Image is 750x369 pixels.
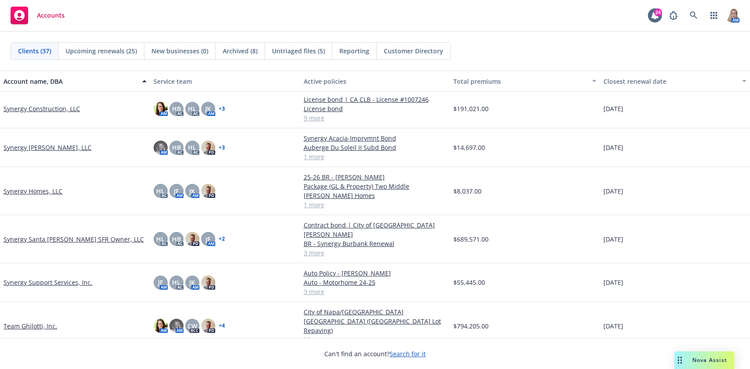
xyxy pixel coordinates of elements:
a: Synergy Homes, LLC [4,186,62,196]
a: 3 more [304,248,447,257]
span: Reporting [339,46,369,56]
img: photo [725,8,739,22]
a: 25-26 BR - [PERSON_NAME] [304,172,447,182]
div: Active policies [304,77,447,86]
a: License bond [304,104,447,113]
span: Nova Assist [692,356,727,364]
img: photo [185,232,199,246]
span: HB [172,104,181,113]
span: Upcoming renewals (25) [66,46,137,56]
div: 24 [654,8,662,16]
div: Service team [154,77,297,86]
span: HL [156,186,165,196]
a: + 4 [219,323,225,328]
span: [DATE] [603,235,623,244]
a: + 3 [219,145,225,150]
button: Nova Assist [674,351,734,369]
span: HB [172,143,181,152]
a: 23 more [304,335,447,344]
a: BR - Synergy Burbank Renewal [304,239,447,248]
span: Can't find an account? [324,349,426,358]
img: photo [201,276,215,290]
a: Auto - Motorhome 24-25 [304,278,447,287]
a: 3 more [304,287,447,296]
a: Synergy Acacia-Imprvmnt Bond [304,134,447,143]
a: Auto Policy - [PERSON_NAME] [304,268,447,278]
span: [DATE] [603,278,623,287]
span: [DATE] [603,321,623,331]
span: JK [189,186,195,196]
div: Closest renewal date [603,77,737,86]
span: HL [172,278,180,287]
a: Search for it [390,350,426,358]
span: Accounts [37,12,65,19]
span: JF [206,235,210,244]
span: HB [172,235,181,244]
span: JF [158,278,163,287]
span: New businesses (0) [151,46,208,56]
span: $55,445.00 [453,278,485,287]
img: photo [154,141,168,155]
button: Closest renewal date [600,71,750,92]
span: Customer Directory [384,46,443,56]
a: Search [685,7,702,24]
img: photo [154,319,168,333]
a: Auberge Du Soleil II Subd Bond [304,143,447,152]
span: JF [174,186,179,196]
img: photo [154,102,168,116]
a: Accounts [7,3,68,28]
a: Switch app [705,7,723,24]
button: Service team [150,71,300,92]
span: [DATE] [603,143,623,152]
a: 9 more [304,113,447,123]
button: Active policies [300,71,450,92]
span: HL [188,143,196,152]
span: JK [189,278,195,287]
span: $14,697.00 [453,143,485,152]
span: JK [205,104,211,113]
span: [DATE] [603,186,623,196]
span: $191,021.00 [453,104,489,113]
span: HL [188,104,196,113]
span: CW [187,321,197,331]
div: Drag to move [674,351,685,369]
a: 1 more [304,200,447,209]
span: $689,571.00 [453,235,489,244]
img: photo [201,141,215,155]
a: Team Ghilotti, Inc. [4,321,57,331]
span: $8,037.00 [453,186,482,196]
div: Total premiums [453,77,587,86]
img: photo [169,319,184,333]
img: photo [201,319,215,333]
button: Total premiums [450,71,600,92]
span: Untriaged files (5) [272,46,325,56]
a: Contract bond | City of [GEOGRAPHIC_DATA][PERSON_NAME] [304,220,447,239]
a: + 3 [219,106,225,112]
div: Account name, DBA [4,77,137,86]
a: [GEOGRAPHIC_DATA] ([GEOGRAPHIC_DATA] Lot Repaving) [304,317,447,335]
a: Package (GL & Property) Two Middle [PERSON_NAME] Homes [304,182,447,200]
span: $794,205.00 [453,321,489,331]
a: Synergy Support Services, Inc. [4,278,92,287]
a: 1 more [304,152,447,161]
a: City of Napa/[GEOGRAPHIC_DATA] [304,307,447,317]
a: + 2 [219,236,225,242]
span: Archived (8) [223,46,257,56]
span: Clients (37) [18,46,51,56]
a: Synergy Construction, LLC [4,104,80,113]
a: Report a Bug [665,7,682,24]
a: Synergy Santa [PERSON_NAME] SFR Owner, LLC [4,235,144,244]
a: License bond | CA CLB - License #1007246 [304,95,447,104]
span: [DATE] [603,104,623,113]
a: Synergy [PERSON_NAME], LLC [4,143,92,152]
img: photo [201,184,215,198]
span: HL [156,235,165,244]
